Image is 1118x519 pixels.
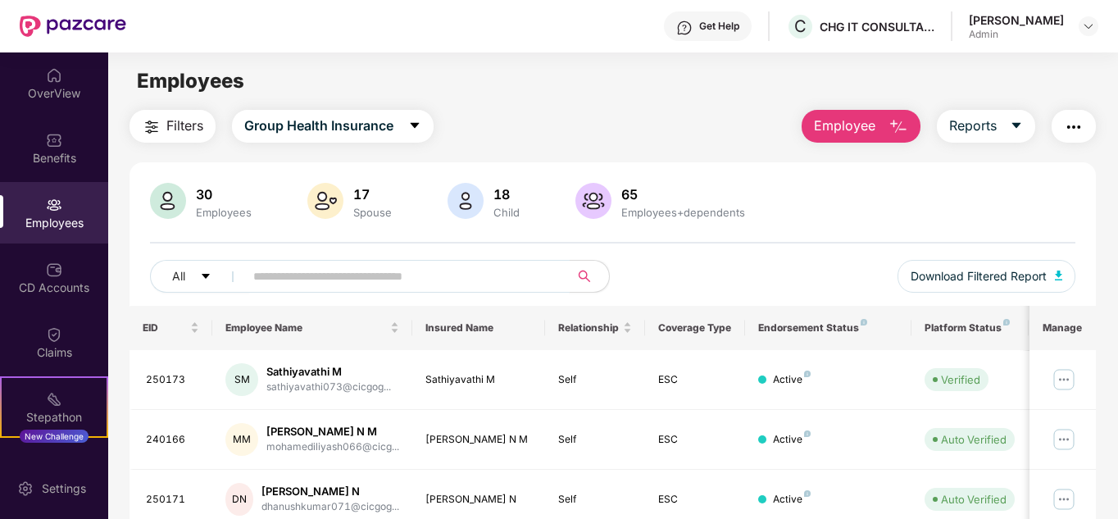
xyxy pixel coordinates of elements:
[1082,20,1095,33] img: svg+xml;base64,PHN2ZyBpZD0iRHJvcGRvd24tMzJ4MzIiIHhtbG5zPSJodHRwOi8vd3d3LnczLm9yZy8yMDAwL3N2ZyIgd2...
[558,372,632,388] div: Self
[569,270,601,283] span: search
[266,424,399,439] div: [PERSON_NAME] N M
[804,430,811,437] img: svg+xml;base64,PHN2ZyB4bWxucz0iaHR0cDovL3d3dy53My5vcmcvMjAwMC9zdmciIHdpZHRoPSI4IiBoZWlnaHQ9IjgiIH...
[1051,486,1077,512] img: manageButton
[1055,271,1063,280] img: svg+xml;base64,PHN2ZyB4bWxucz0iaHR0cDovL3d3dy53My5vcmcvMjAwMC9zdmciIHhtbG5zOnhsaW5rPSJodHRwOi8vd3...
[575,183,611,219] img: svg+xml;base64,PHN2ZyB4bWxucz0iaHR0cDovL3d3dy53My5vcmcvMjAwMC9zdmciIHhtbG5zOnhsaW5rPSJodHRwOi8vd3...
[820,19,934,34] div: CHG IT CONSULTANCY PRIVATE LIMITED
[146,372,200,388] div: 250173
[558,321,620,335] span: Relationship
[307,183,343,219] img: svg+xml;base64,PHN2ZyB4bWxucz0iaHR0cDovL3d3dy53My5vcmcvMjAwMC9zdmciIHhtbG5zOnhsaW5rPSJodHRwOi8vd3...
[150,183,186,219] img: svg+xml;base64,PHN2ZyB4bWxucz0iaHR0cDovL3d3dy53My5vcmcvMjAwMC9zdmciIHhtbG5zOnhsaW5rPSJodHRwOi8vd3...
[193,186,255,203] div: 30
[172,267,185,285] span: All
[941,491,1007,508] div: Auto Verified
[146,492,200,508] div: 250171
[46,262,62,278] img: svg+xml;base64,PHN2ZyBpZD0iQ0RfQWNjb3VudHMiIGRhdGEtbmFtZT0iQ0QgQWNjb3VudHMiIHhtbG5zPSJodHRwOi8vd3...
[137,69,244,93] span: Employees
[645,306,745,350] th: Coverage Type
[1003,319,1010,326] img: svg+xml;base64,PHN2ZyB4bWxucz0iaHR0cDovL3d3dy53My5vcmcvMjAwMC9zdmciIHdpZHRoPSI4IiBoZWlnaHQ9IjgiIH...
[569,260,610,293] button: search
[676,20,693,36] img: svg+xml;base64,PHN2ZyBpZD0iSGVscC0zMngzMiIgeG1sbnM9Imh0dHA6Ly93d3cudzMub3JnLzIwMDAvc3ZnIiB3aWR0aD...
[1051,426,1077,453] img: manageButton
[46,67,62,84] img: svg+xml;base64,PHN2ZyBpZD0iSG9tZSIgeG1sbnM9Imh0dHA6Ly93d3cudzMub3JnLzIwMDAvc3ZnIiB3aWR0aD0iMjAiIG...
[46,326,62,343] img: svg+xml;base64,PHN2ZyBpZD0iQ2xhaW0iIHhtbG5zPSJodHRwOi8vd3d3LnczLm9yZy8yMDAwL3N2ZyIgd2lkdGg9IjIwIi...
[699,20,739,33] div: Get Help
[804,371,811,377] img: svg+xml;base64,PHN2ZyB4bWxucz0iaHR0cDovL3d3dy53My5vcmcvMjAwMC9zdmciIHdpZHRoPSI4IiBoZWlnaHQ9IjgiIH...
[618,206,748,219] div: Employees+dependents
[130,306,213,350] th: EID
[232,110,434,143] button: Group Health Insurancecaret-down
[773,432,811,448] div: Active
[941,431,1007,448] div: Auto Verified
[266,364,391,380] div: Sathiyavathi M
[545,306,645,350] th: Relationship
[37,480,91,497] div: Settings
[408,119,421,134] span: caret-down
[193,206,255,219] div: Employees
[1029,306,1096,350] th: Manage
[1064,117,1084,137] img: svg+xml;base64,PHN2ZyB4bWxucz0iaHR0cDovL3d3dy53My5vcmcvMjAwMC9zdmciIHdpZHRoPSIyNCIgaGVpZ2h0PSIyNC...
[350,186,395,203] div: 17
[941,371,980,388] div: Verified
[244,116,393,136] span: Group Health Insurance
[814,116,875,136] span: Employee
[969,28,1064,41] div: Admin
[888,117,908,137] img: svg+xml;base64,PHN2ZyB4bWxucz0iaHR0cDovL3d3dy53My5vcmcvMjAwMC9zdmciIHhtbG5zOnhsaW5rPSJodHRwOi8vd3...
[773,492,811,508] div: Active
[490,186,523,203] div: 18
[949,116,997,136] span: Reports
[266,439,399,455] div: mohamediliyash066@cicg...
[658,432,732,448] div: ESC
[558,492,632,508] div: Self
[1010,119,1023,134] span: caret-down
[350,206,395,219] div: Spouse
[225,363,258,396] div: SM
[412,306,546,350] th: Insured Name
[225,423,258,456] div: MM
[425,492,533,508] div: [PERSON_NAME] N
[2,409,107,426] div: Stepathon
[143,321,188,335] span: EID
[130,110,216,143] button: Filters
[658,372,732,388] div: ESC
[200,271,211,284] span: caret-down
[225,483,253,516] div: DN
[17,480,34,497] img: svg+xml;base64,PHN2ZyBpZD0iU2V0dGluZy0yMHgyMCIgeG1sbnM9Imh0dHA6Ly93d3cudzMub3JnLzIwMDAvc3ZnIiB3aW...
[937,110,1035,143] button: Reportscaret-down
[969,12,1064,28] div: [PERSON_NAME]
[261,484,399,499] div: [PERSON_NAME] N
[425,432,533,448] div: [PERSON_NAME] N M
[150,260,250,293] button: Allcaret-down
[46,456,62,472] img: svg+xml;base64,PHN2ZyBpZD0iRW5kb3JzZW1lbnRzIiB4bWxucz0iaHR0cDovL3d3dy53My5vcmcvMjAwMC9zdmciIHdpZH...
[1051,366,1077,393] img: manageButton
[46,391,62,407] img: svg+xml;base64,PHN2ZyB4bWxucz0iaHR0cDovL3d3dy53My5vcmcvMjAwMC9zdmciIHdpZHRoPSIyMSIgaGVpZ2h0PSIyMC...
[146,432,200,448] div: 240166
[898,260,1076,293] button: Download Filtered Report
[658,492,732,508] div: ESC
[261,499,399,515] div: dhanushkumar071@cicgog...
[773,372,811,388] div: Active
[448,183,484,219] img: svg+xml;base64,PHN2ZyB4bWxucz0iaHR0cDovL3d3dy53My5vcmcvMjAwMC9zdmciIHhtbG5zOnhsaW5rPSJodHRwOi8vd3...
[794,16,807,36] span: C
[804,490,811,497] img: svg+xml;base64,PHN2ZyB4bWxucz0iaHR0cDovL3d3dy53My5vcmcvMjAwMC9zdmciIHdpZHRoPSI4IiBoZWlnaHQ9IjgiIH...
[20,430,89,443] div: New Challenge
[46,132,62,148] img: svg+xml;base64,PHN2ZyBpZD0iQmVuZWZpdHMiIHhtbG5zPSJodHRwOi8vd3d3LnczLm9yZy8yMDAwL3N2ZyIgd2lkdGg9Ij...
[142,117,161,137] img: svg+xml;base64,PHN2ZyB4bWxucz0iaHR0cDovL3d3dy53My5vcmcvMjAwMC9zdmciIHdpZHRoPSIyNCIgaGVpZ2h0PSIyNC...
[225,321,387,335] span: Employee Name
[46,197,62,213] img: svg+xml;base64,PHN2ZyBpZD0iRW1wbG95ZWVzIiB4bWxucz0iaHR0cDovL3d3dy53My5vcmcvMjAwMC9zdmciIHdpZHRoPS...
[490,206,523,219] div: Child
[558,432,632,448] div: Self
[20,16,126,37] img: New Pazcare Logo
[618,186,748,203] div: 65
[758,321,898,335] div: Endorsement Status
[212,306,412,350] th: Employee Name
[925,321,1015,335] div: Platform Status
[911,267,1047,285] span: Download Filtered Report
[802,110,920,143] button: Employee
[166,116,203,136] span: Filters
[861,319,867,326] img: svg+xml;base64,PHN2ZyB4bWxucz0iaHR0cDovL3d3dy53My5vcmcvMjAwMC9zdmciIHdpZHRoPSI4IiBoZWlnaHQ9IjgiIH...
[266,380,391,395] div: sathiyavathi073@cicgog...
[425,372,533,388] div: Sathiyavathi M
